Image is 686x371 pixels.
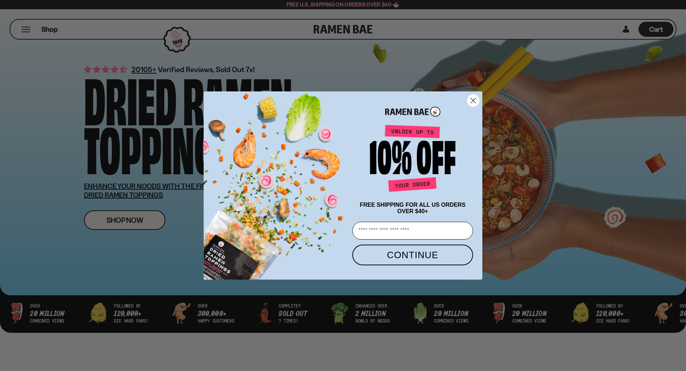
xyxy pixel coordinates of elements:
[204,85,349,280] img: ce7035ce-2e49-461c-ae4b-8ade7372f32c.png
[385,106,441,117] img: Ramen Bae Logo
[352,245,473,265] button: CONTINUE
[360,202,466,214] span: FREE SHIPPING FOR ALL US ORDERS OVER $40+
[467,94,479,107] button: Close dialog
[368,125,457,195] img: Unlock up to 10% off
